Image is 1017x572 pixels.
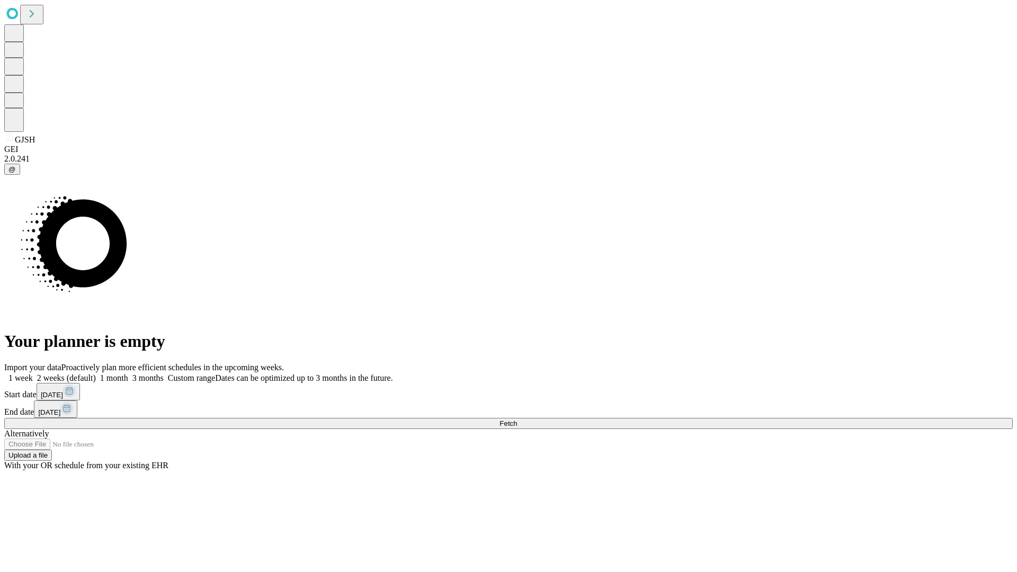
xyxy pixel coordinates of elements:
span: [DATE] [38,408,60,416]
div: GEI [4,145,1013,154]
span: 3 months [132,373,164,382]
button: @ [4,164,20,175]
span: Dates can be optimized up to 3 months in the future. [215,373,392,382]
div: 2.0.241 [4,154,1013,164]
span: GJSH [15,135,35,144]
span: [DATE] [41,391,63,399]
button: Upload a file [4,450,52,461]
button: [DATE] [37,383,80,400]
h1: Your planner is empty [4,332,1013,351]
span: Fetch [499,419,517,427]
span: Alternatively [4,429,49,438]
button: [DATE] [34,400,77,418]
span: 1 week [8,373,33,382]
div: Start date [4,383,1013,400]
span: 1 month [100,373,128,382]
span: Import your data [4,363,61,372]
span: Proactively plan more efficient schedules in the upcoming weeks. [61,363,284,372]
div: End date [4,400,1013,418]
span: Custom range [168,373,215,382]
button: Fetch [4,418,1013,429]
span: 2 weeks (default) [37,373,96,382]
span: With your OR schedule from your existing EHR [4,461,168,470]
span: @ [8,165,16,173]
